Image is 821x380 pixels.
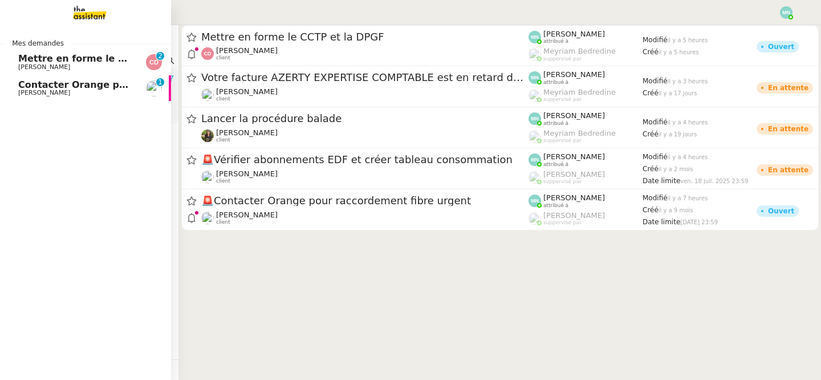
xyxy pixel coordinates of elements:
img: svg [146,54,162,70]
span: Modifié [643,153,668,161]
span: il y a 9 mois [659,207,693,213]
div: En attente [768,84,808,91]
img: users%2FaellJyylmXSg4jqeVbanehhyYJm1%2Favatar%2Fprofile-pic%20(4).png [529,130,541,143]
span: Créé [643,130,659,138]
span: il y a 17 jours [659,90,697,96]
div: En attente [768,126,808,132]
span: attribué à [543,120,568,127]
span: [PERSON_NAME] [216,87,278,96]
img: svg [529,31,541,43]
span: attribué à [543,203,568,209]
app-user-detailed-label: client [201,211,529,225]
span: client [216,96,230,102]
span: Meyriam Bedredine [543,129,616,138]
div: Ouvert [768,208,794,215]
img: svg [529,153,541,166]
img: svg [529,195,541,207]
span: [PERSON_NAME] [543,193,605,202]
span: il y a 5 heures [668,37,708,43]
app-user-label: attribué à [529,70,643,85]
nz-badge-sup: 2 [156,52,164,60]
app-user-label: suppervisé par [529,88,643,103]
span: [PERSON_NAME] [543,30,605,38]
span: Date limite [643,177,680,185]
span: [PERSON_NAME] [216,169,278,178]
span: Votre facture AZERTY EXPERTISE COMPTABLE est en retard de 14 jours [201,72,529,83]
span: Créé [643,48,659,56]
span: Modifié [643,77,668,85]
img: users%2FW7e7b233WjXBv8y9FJp8PJv22Cs1%2Favatar%2F21b3669d-5595-472e-a0ea-de11407c45ae [201,171,214,183]
span: Contacter Orange pour raccordement fibre urgent [18,79,276,90]
span: il y a 19 jours [659,131,697,138]
img: users%2FrxcTinYCQST3nt3eRyMgQ024e422%2Favatar%2Fa0327058c7192f72952294e6843542370f7921c3.jpg [201,88,214,101]
img: svg [529,112,541,125]
span: Meyriam Bedredine [543,47,616,55]
span: [PERSON_NAME] [543,211,605,220]
app-user-label: suppervisé par [529,170,643,185]
span: Créé [643,89,659,97]
span: client [216,178,230,184]
app-user-label: suppervisé par [529,47,643,62]
span: Date limite [643,218,680,226]
span: Vérifier abonnements EDF et créer tableau consommation [201,155,529,165]
span: Mettre en forme le CCTP et la DPGF [18,53,202,64]
span: Meyriam Bedredine [543,88,616,96]
span: [PERSON_NAME] [216,128,278,137]
img: 59e8fd3f-8fb3-40bf-a0b4-07a768509d6a [201,130,214,142]
span: il y a 5 heures [659,49,699,55]
app-user-label: attribué à [529,30,643,45]
span: [DATE] 23:59 [680,219,718,225]
img: users%2FaellJyylmXSg4jqeVbanehhyYJm1%2Favatar%2Fprofile-pic%20(4).png [529,89,541,102]
span: Modifié [643,36,668,44]
span: Mettre en forme le CCTP et la DPGF [201,32,529,42]
span: suppervisé par [543,138,582,144]
span: [PERSON_NAME] [543,170,605,179]
img: svg [201,47,214,60]
span: Mes demandes [5,38,71,49]
img: users%2FoFdbodQ3TgNoWt9kP3GXAs5oaCq1%2Favatar%2Fprofile-pic.png [529,171,541,184]
span: il y a 2 mois [659,166,693,172]
img: users%2FW7e7b233WjXBv8y9FJp8PJv22Cs1%2Favatar%2F21b3669d-5595-472e-a0ea-de11407c45ae [146,80,162,96]
span: Modifié [643,118,668,126]
span: [PERSON_NAME] [543,111,605,120]
span: Créé [643,206,659,214]
span: suppervisé par [543,96,582,103]
span: Contacter Orange pour raccordement fibre urgent [201,196,529,206]
img: svg [780,6,792,19]
nz-badge-sup: 1 [156,78,164,86]
span: 🚨 [201,153,214,165]
span: Lancer la procédure balade [201,114,529,124]
span: [PERSON_NAME] [216,46,278,55]
img: users%2FW7e7b233WjXBv8y9FJp8PJv22Cs1%2Favatar%2F21b3669d-5595-472e-a0ea-de11407c45ae [201,212,214,224]
app-user-label: suppervisé par [529,129,643,144]
span: [PERSON_NAME] [18,89,70,96]
app-user-detailed-label: client [201,46,529,61]
span: attribué à [543,161,568,168]
p: 2 [158,52,162,62]
span: [PERSON_NAME] [543,152,605,161]
app-user-detailed-label: client [201,169,529,184]
app-user-label: attribué à [529,193,643,208]
span: suppervisé par [543,179,582,185]
span: 🚨 [201,195,214,207]
img: users%2FaellJyylmXSg4jqeVbanehhyYJm1%2Favatar%2Fprofile-pic%20(4).png [529,48,541,60]
div: En attente [768,167,808,173]
app-user-label: suppervisé par [529,211,643,226]
span: Créé [643,165,659,173]
span: attribué à [543,79,568,86]
span: [PERSON_NAME] [18,63,70,71]
span: [PERSON_NAME] [216,211,278,219]
span: il y a 3 heures [668,78,708,84]
span: Modifié [643,194,668,202]
span: client [216,55,230,61]
span: il y a 4 heures [668,119,708,126]
app-user-label: attribué à [529,111,643,126]
span: il y a 7 heures [668,195,708,201]
span: [PERSON_NAME] [543,70,605,79]
img: users%2FoFdbodQ3TgNoWt9kP3GXAs5oaCq1%2Favatar%2Fprofile-pic.png [529,212,541,225]
span: il y a 4 heures [668,154,708,160]
p: 1 [158,78,162,88]
span: attribué à [543,38,568,45]
span: suppervisé par [543,56,582,62]
span: ven. 18 juil. 2025 23:59 [680,178,748,184]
